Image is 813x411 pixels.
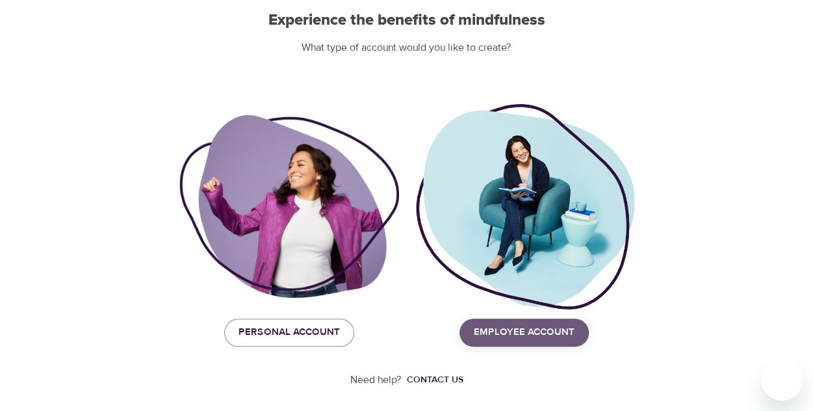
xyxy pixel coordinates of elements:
button: Employee Account [459,319,589,346]
p: Need help? [350,373,402,388]
button: Personal Account [224,319,354,346]
span: Personal Account [239,324,340,341]
p: What type of account would you like to create? [179,40,634,55]
iframe: Button to launch messaging window [761,359,803,401]
span: Employee Account [474,324,574,341]
div: Contact us [407,373,463,386]
a: Contact us [402,373,463,386]
h2: Experience the benefits of mindfulness [179,11,634,30]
